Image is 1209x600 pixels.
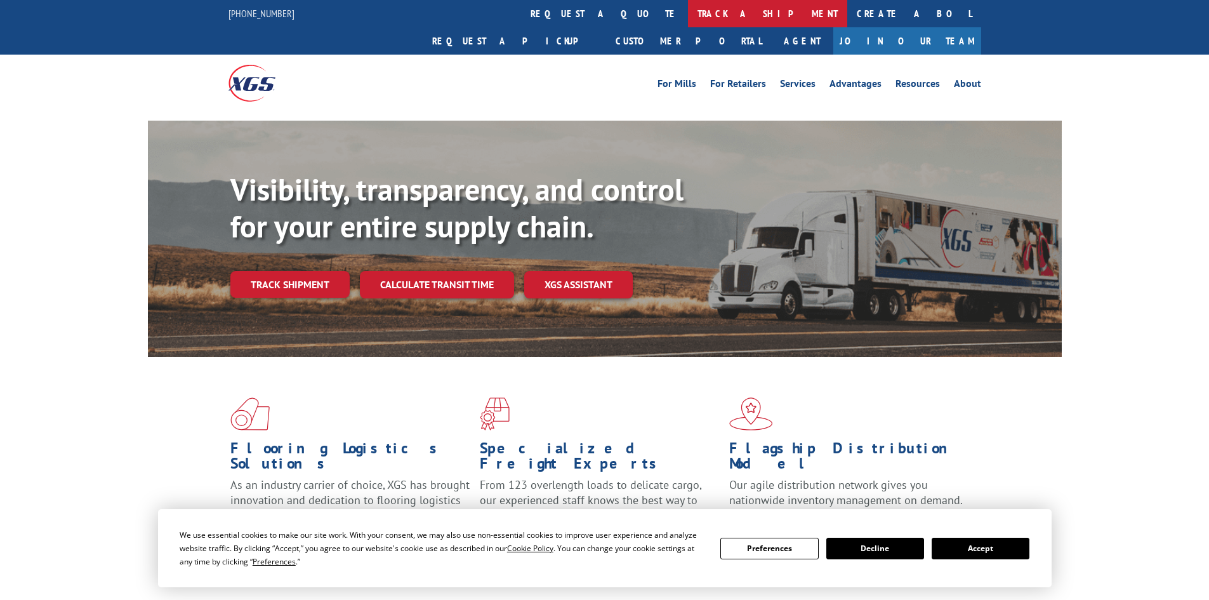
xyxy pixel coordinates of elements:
span: As an industry carrier of choice, XGS has brought innovation and dedication to flooring logistics... [230,477,470,523]
a: For Mills [657,79,696,93]
a: Track shipment [230,271,350,298]
a: XGS ASSISTANT [524,271,633,298]
a: Customer Portal [606,27,771,55]
img: xgs-icon-flagship-distribution-model-red [729,397,773,430]
button: Preferences [720,538,818,559]
img: xgs-icon-focused-on-flooring-red [480,397,510,430]
div: Cookie Consent Prompt [158,509,1052,587]
a: For Retailers [710,79,766,93]
a: Advantages [829,79,882,93]
a: Resources [895,79,940,93]
b: Visibility, transparency, and control for your entire supply chain. [230,170,684,246]
span: Our agile distribution network gives you nationwide inventory management on demand. [729,477,963,507]
h1: Flooring Logistics Solutions [230,441,470,477]
div: We use essential cookies to make our site work. With your consent, we may also use non-essential ... [180,528,705,568]
a: About [954,79,981,93]
p: From 123 overlength loads to delicate cargo, our experienced staff knows the best way to move you... [480,477,720,534]
a: [PHONE_NUMBER] [228,7,294,20]
h1: Flagship Distribution Model [729,441,969,477]
a: Services [780,79,816,93]
h1: Specialized Freight Experts [480,441,720,477]
img: xgs-icon-total-supply-chain-intelligence-red [230,397,270,430]
a: Agent [771,27,833,55]
a: Join Our Team [833,27,981,55]
span: Preferences [253,556,296,567]
button: Accept [932,538,1029,559]
a: Calculate transit time [360,271,514,298]
a: Request a pickup [423,27,606,55]
span: Cookie Policy [507,543,553,554]
button: Decline [826,538,924,559]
